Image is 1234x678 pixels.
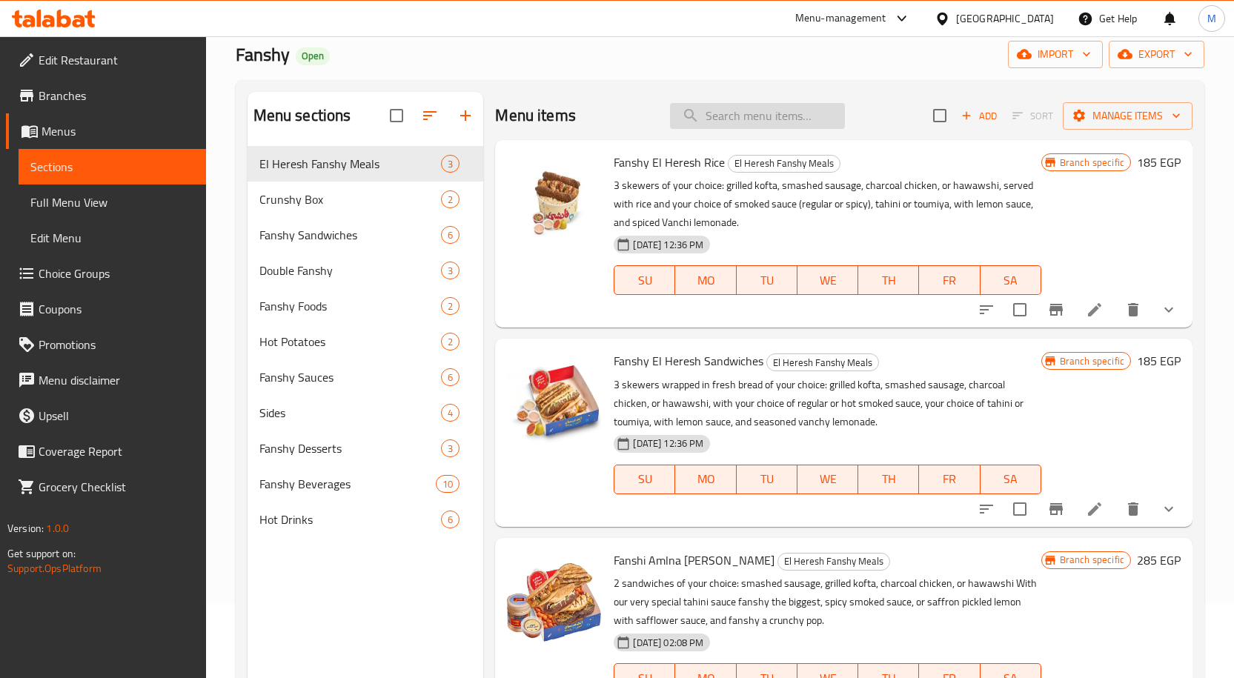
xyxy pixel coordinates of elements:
a: Menus [6,113,206,149]
button: WE [797,265,858,295]
a: Choice Groups [6,256,206,291]
a: Edit Menu [19,220,206,256]
a: Grocery Checklist [6,469,206,505]
span: Select section first [1003,104,1063,127]
span: WE [803,468,852,490]
div: Fanshy Sandwiches [259,226,442,244]
a: Upsell [6,398,206,433]
span: 2 [442,335,459,349]
a: Menu disclaimer [6,362,206,398]
div: El Heresh Fanshy Meals [766,353,879,371]
button: Manage items [1063,102,1192,130]
span: Double Fanshy [259,262,442,279]
span: Full Menu View [30,193,194,211]
span: TU [743,270,792,291]
span: MO [681,270,730,291]
span: Crunshy Box [259,190,442,208]
button: FR [919,265,980,295]
span: TU [743,468,792,490]
p: 2 sandwiches of your choice: smashed sausage, grilled kofta, charcoal chicken, or hawawshi With o... [614,574,1041,630]
a: Edit Restaurant [6,42,206,78]
button: TH [858,265,919,295]
p: 3 skewers of your choice: grilled kofta, smashed sausage, charcoal chicken, or hawawshi, served w... [614,176,1041,232]
button: show more [1151,491,1187,527]
button: WE [797,465,858,494]
span: TH [864,468,913,490]
button: Add section [448,98,483,133]
span: El Heresh Fanshy Meals [778,553,889,570]
div: Fanshy Beverages [259,475,437,493]
img: Fanshy El Heresh Sandwiches [507,350,602,445]
button: SU [614,265,675,295]
span: Fanshi Amlna [PERSON_NAME] [614,549,774,571]
span: Menu disclaimer [39,371,194,389]
span: Coupons [39,300,194,318]
div: items [441,368,460,386]
span: Select all sections [381,100,412,131]
span: Select to update [1004,493,1035,525]
div: items [441,226,460,244]
span: SU [620,468,669,490]
span: Fanshy Desserts [259,439,442,457]
span: Hot Drinks [259,511,442,528]
p: 3 skewers wrapped in fresh bread of your choice: grilled kofta, smashed sausage, charcoal chicken... [614,376,1041,431]
span: Branch specific [1054,553,1130,567]
button: TU [737,265,797,295]
button: delete [1115,491,1151,527]
span: 2 [442,299,459,313]
div: Fanshy Sandwiches6 [248,217,484,253]
span: El Heresh Fanshy Meals [259,155,442,173]
span: SU [620,270,669,291]
span: [DATE] 12:36 PM [627,436,709,451]
span: Coverage Report [39,442,194,460]
span: Hot Potatoes [259,333,442,350]
span: SA [986,468,1035,490]
span: export [1121,45,1192,64]
span: SA [986,270,1035,291]
h6: 185 EGP [1137,350,1181,371]
button: show more [1151,292,1187,328]
span: 6 [442,228,459,242]
h2: Menu items [495,104,576,127]
img: Fanshi Amlna Elbahr Tahini [507,550,602,645]
span: 4 [442,406,459,420]
a: Sections [19,149,206,185]
button: SA [981,465,1041,494]
span: 3 [442,442,459,456]
span: [DATE] 02:08 PM [627,636,709,650]
div: Fanshy Desserts3 [248,431,484,466]
span: El Heresh Fanshy Meals [767,354,878,371]
span: Open [296,50,330,62]
div: items [441,155,460,173]
span: Select section [924,100,955,131]
span: Add [959,107,999,124]
svg: Show Choices [1160,500,1178,518]
span: Fanshy [236,38,290,71]
span: Sections [30,158,194,176]
span: import [1020,45,1091,64]
div: Fanshy Foods2 [248,288,484,324]
span: Sort sections [412,98,448,133]
button: Branch-specific-item [1038,292,1074,328]
span: 2 [442,193,459,207]
div: Fanshy Sauces6 [248,359,484,395]
div: items [441,404,460,422]
input: search [670,103,845,129]
span: Manage items [1075,107,1181,125]
span: Fanshy Foods [259,297,442,315]
a: Promotions [6,327,206,362]
div: items [441,333,460,350]
span: FR [925,270,974,291]
span: Choice Groups [39,265,194,282]
span: El Heresh Fanshy Meals [729,155,840,172]
h2: Menu sections [253,104,351,127]
span: Branches [39,87,194,104]
div: items [441,262,460,279]
span: 3 [442,264,459,278]
span: Select to update [1004,294,1035,325]
div: Double Fanshy3 [248,253,484,288]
